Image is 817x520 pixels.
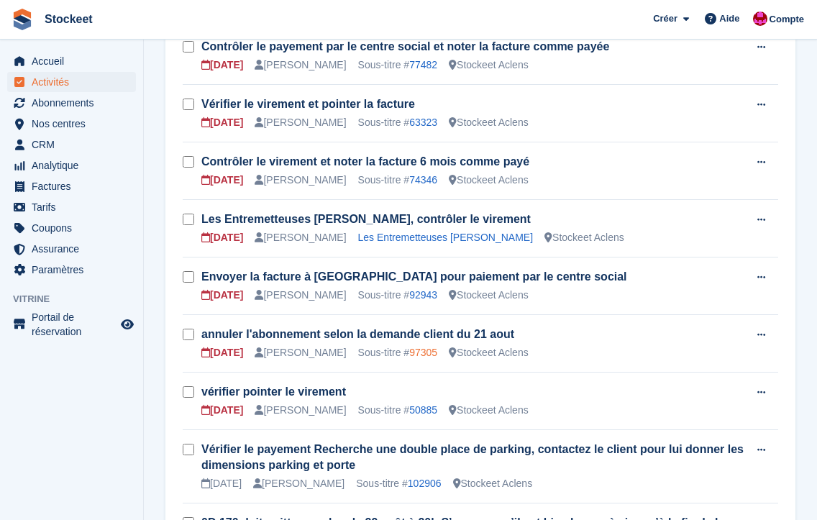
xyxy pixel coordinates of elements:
[7,218,136,238] a: menu
[32,93,118,113] span: Abonnements
[255,288,346,303] div: [PERSON_NAME]
[201,476,242,491] div: [DATE]
[32,176,118,196] span: Factures
[7,114,136,134] a: menu
[255,403,346,418] div: [PERSON_NAME]
[201,230,243,245] div: [DATE]
[358,232,534,243] a: Les Entremetteuses [PERSON_NAME]
[255,58,346,73] div: [PERSON_NAME]
[201,328,514,340] a: annuler l'abonnement selon la demande client du 21 aout
[201,173,243,188] div: [DATE]
[119,316,136,333] a: Boutique d'aperçu
[32,155,118,175] span: Analytique
[201,213,531,225] a: Les Entremetteuses [PERSON_NAME], contrôler le virement
[719,12,739,26] span: Aide
[201,115,243,130] div: [DATE]
[201,345,243,360] div: [DATE]
[32,260,118,280] span: Paramètres
[358,288,438,303] div: Sous-titre #
[32,51,118,71] span: Accueil
[7,260,136,280] a: menu
[409,289,437,301] a: 92943
[12,9,33,30] img: stora-icon-8386f47178a22dfd0bd8f6a31ec36ba5ce8667c1dd55bd0f319d3a0aa187defe.svg
[32,114,118,134] span: Nos centres
[358,403,438,418] div: Sous-titre #
[7,72,136,92] a: menu
[32,197,118,217] span: Tarifs
[449,173,529,188] div: Stockeet Aclens
[253,476,344,491] div: [PERSON_NAME]
[201,98,415,110] a: Vérifier le virement et pointer la facture
[32,72,118,92] span: Activités
[7,310,136,339] a: menu
[7,155,136,175] a: menu
[753,12,767,26] img: Valentin BURDET
[7,176,136,196] a: menu
[358,345,438,360] div: Sous-titre #
[255,115,346,130] div: [PERSON_NAME]
[201,40,609,53] a: Contrôler le payement par le centre social et noter la facture comme payée
[32,134,118,155] span: CRM
[358,58,438,73] div: Sous-titre #
[201,386,346,398] a: vérifier pointer le virement
[409,59,437,70] a: 77482
[13,292,143,306] span: Vitrine
[409,347,437,358] a: 97305
[201,288,243,303] div: [DATE]
[358,115,438,130] div: Sous-titre #
[32,218,118,238] span: Coupons
[255,345,346,360] div: [PERSON_NAME]
[770,12,804,27] span: Compte
[201,58,243,73] div: [DATE]
[449,288,529,303] div: Stockeet Aclens
[32,239,118,259] span: Assurance
[201,443,744,471] a: Vérifier le payement Recherche une double place de parking, contactez le client pour lui donner l...
[449,115,529,130] div: Stockeet Aclens
[409,404,437,416] a: 50885
[449,403,529,418] div: Stockeet Aclens
[7,93,136,113] a: menu
[255,173,346,188] div: [PERSON_NAME]
[356,476,441,491] div: Sous-titre #
[409,117,437,128] a: 63323
[32,310,118,339] span: Portail de réservation
[7,197,136,217] a: menu
[358,173,438,188] div: Sous-titre #
[408,478,442,489] a: 102906
[201,403,243,418] div: [DATE]
[201,155,529,168] a: Contrôler le virement et noter la facture 6 mois comme payé
[453,476,533,491] div: Stockeet Aclens
[39,7,99,31] a: Stockeet
[201,270,627,283] a: Envoyer la facture à [GEOGRAPHIC_DATA] pour paiement par le centre social
[7,239,136,259] a: menu
[449,345,529,360] div: Stockeet Aclens
[255,230,346,245] div: [PERSON_NAME]
[7,134,136,155] a: menu
[449,58,529,73] div: Stockeet Aclens
[409,174,437,186] a: 74346
[653,12,677,26] span: Créer
[544,230,624,245] div: Stockeet Aclens
[7,51,136,71] a: menu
